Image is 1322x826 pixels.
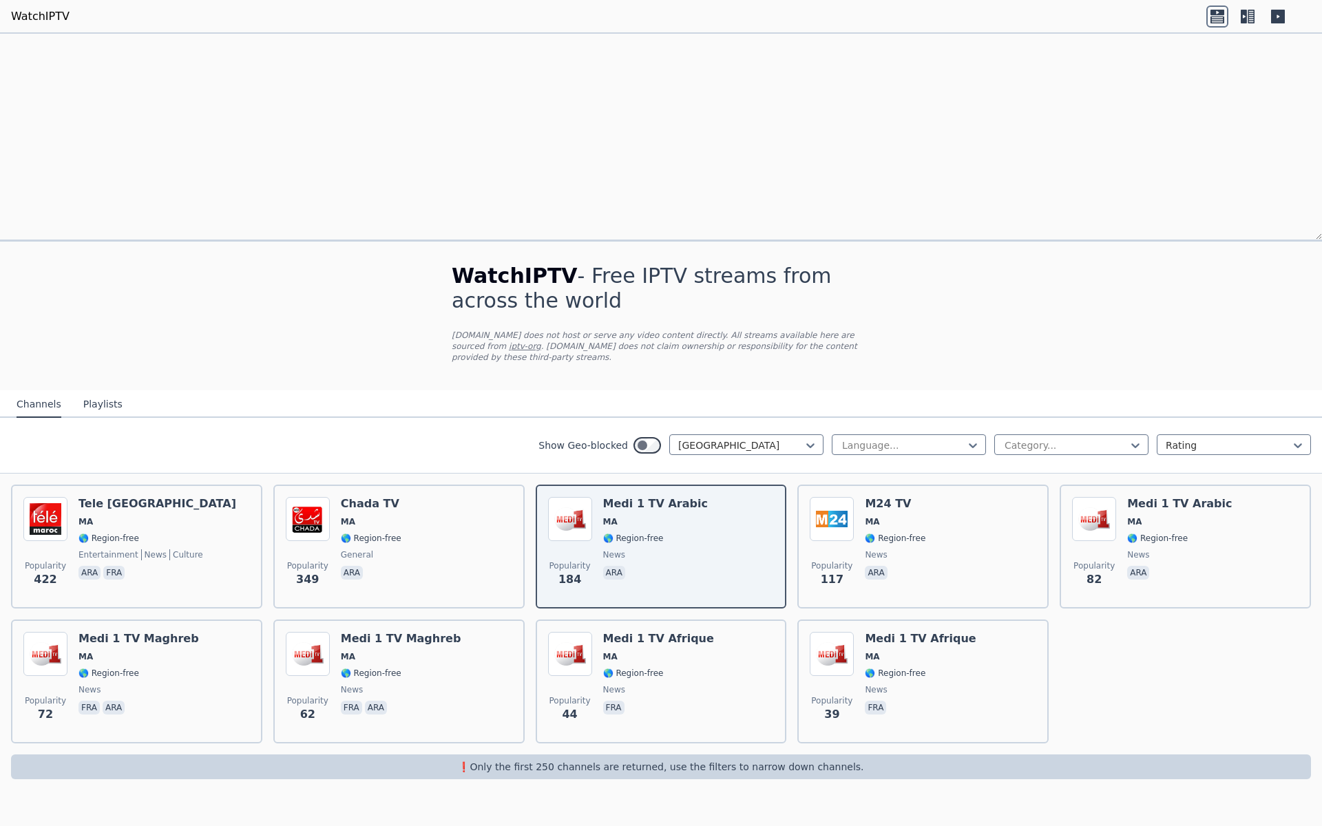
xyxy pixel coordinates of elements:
[603,668,664,679] span: 🌎 Region-free
[1127,549,1149,560] span: news
[538,438,628,452] label: Show Geo-blocked
[341,668,401,679] span: 🌎 Region-free
[865,632,976,646] h6: Medi 1 TV Afrique
[78,668,139,679] span: 🌎 Region-free
[810,632,854,676] img: Medi 1 TV Afrique
[25,560,66,571] span: Popularity
[865,566,887,580] p: ara
[341,566,363,580] p: ara
[548,632,592,676] img: Medi 1 TV Afrique
[558,571,581,588] span: 184
[286,497,330,541] img: Chada TV
[103,566,125,580] p: fra
[341,497,401,511] h6: Chada TV
[865,516,879,527] span: MA
[452,330,870,363] p: [DOMAIN_NAME] does not host or serve any video content directly. All streams available here are s...
[603,651,618,662] span: MA
[286,632,330,676] img: Medi 1 TV Maghreb
[1127,566,1149,580] p: ara
[821,571,843,588] span: 117
[17,392,61,418] button: Channels
[549,695,591,706] span: Popularity
[865,684,887,695] span: news
[78,566,101,580] p: ara
[341,701,362,714] p: fra
[603,516,618,527] span: MA
[169,549,203,560] span: culture
[83,392,123,418] button: Playlists
[78,651,93,662] span: MA
[17,760,1305,774] p: ❗️Only the first 250 channels are returned, use the filters to narrow down channels.
[810,497,854,541] img: M24 TV
[865,701,886,714] p: fra
[341,651,355,662] span: MA
[603,549,625,560] span: news
[562,706,577,723] span: 44
[865,668,925,679] span: 🌎 Region-free
[287,560,328,571] span: Popularity
[549,560,591,571] span: Popularity
[300,706,315,723] span: 62
[452,264,870,313] h1: - Free IPTV streams from across the world
[78,684,101,695] span: news
[603,684,625,695] span: news
[78,701,100,714] p: fra
[1127,516,1142,527] span: MA
[509,341,541,351] a: iptv-org
[865,651,879,662] span: MA
[78,549,138,560] span: entertainment
[824,706,839,723] span: 39
[78,533,139,544] span: 🌎 Region-free
[865,533,925,544] span: 🌎 Region-free
[365,701,387,714] p: ara
[34,571,56,588] span: 422
[341,533,401,544] span: 🌎 Region-free
[341,549,373,560] span: general
[811,695,852,706] span: Popularity
[296,571,319,588] span: 349
[341,516,355,527] span: MA
[1127,497,1232,511] h6: Medi 1 TV Arabic
[1127,533,1188,544] span: 🌎 Region-free
[603,533,664,544] span: 🌎 Region-free
[1087,571,1102,588] span: 82
[23,632,67,676] img: Medi 1 TV Maghreb
[865,549,887,560] span: news
[287,695,328,706] span: Popularity
[103,701,125,714] p: ara
[811,560,852,571] span: Popularity
[78,497,236,511] h6: Tele [GEOGRAPHIC_DATA]
[548,497,592,541] img: Medi 1 TV Arabic
[603,632,714,646] h6: Medi 1 TV Afrique
[38,706,53,723] span: 72
[78,632,199,646] h6: Medi 1 TV Maghreb
[603,566,625,580] p: ara
[1073,560,1115,571] span: Popularity
[25,695,66,706] span: Popularity
[452,264,578,288] span: WatchIPTV
[141,549,167,560] span: news
[23,497,67,541] img: Tele Maroc
[603,701,625,714] p: fra
[341,632,461,646] h6: Medi 1 TV Maghreb
[603,497,708,511] h6: Medi 1 TV Arabic
[1072,497,1116,541] img: Medi 1 TV Arabic
[865,497,925,511] h6: M24 TV
[11,8,70,25] a: WatchIPTV
[78,516,93,527] span: MA
[341,684,363,695] span: news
